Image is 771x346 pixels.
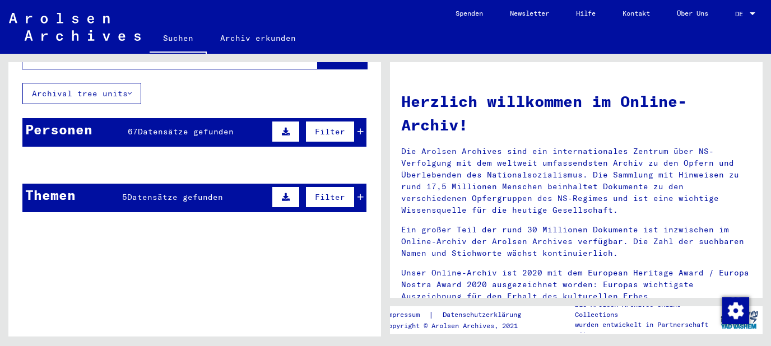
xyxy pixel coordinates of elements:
[150,25,207,54] a: Suchen
[401,267,751,302] p: Unser Online-Archiv ist 2020 mit dem European Heritage Award / Europa Nostra Award 2020 ausgezeic...
[575,320,716,340] p: wurden entwickelt in Partnerschaft mit
[305,121,355,142] button: Filter
[722,297,749,324] img: Zustimmung ändern
[305,186,355,208] button: Filter
[718,306,760,334] img: yv_logo.png
[401,146,751,216] p: Die Arolsen Archives sind ein internationales Zentrum über NS-Verfolgung mit dem weltweit umfasse...
[9,13,141,41] img: Arolsen_neg.svg
[25,119,92,139] div: Personen
[138,127,234,137] span: Datensätze gefunden
[434,309,535,321] a: Datenschutzerklärung
[401,90,751,137] h1: Herzlich willkommen im Online-Archiv!
[384,309,429,321] a: Impressum
[401,224,751,259] p: Ein großer Teil der rund 30 Millionen Dokumente ist inzwischen im Online-Archiv der Arolsen Archi...
[384,321,535,331] p: Copyright © Arolsen Archives, 2021
[315,127,345,137] span: Filter
[128,127,138,137] span: 67
[207,25,309,52] a: Archiv erkunden
[22,83,141,104] button: Archival tree units
[735,10,747,18] span: DE
[315,192,345,202] span: Filter
[575,300,716,320] p: Die Arolsen Archives Online-Collections
[384,309,535,321] div: |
